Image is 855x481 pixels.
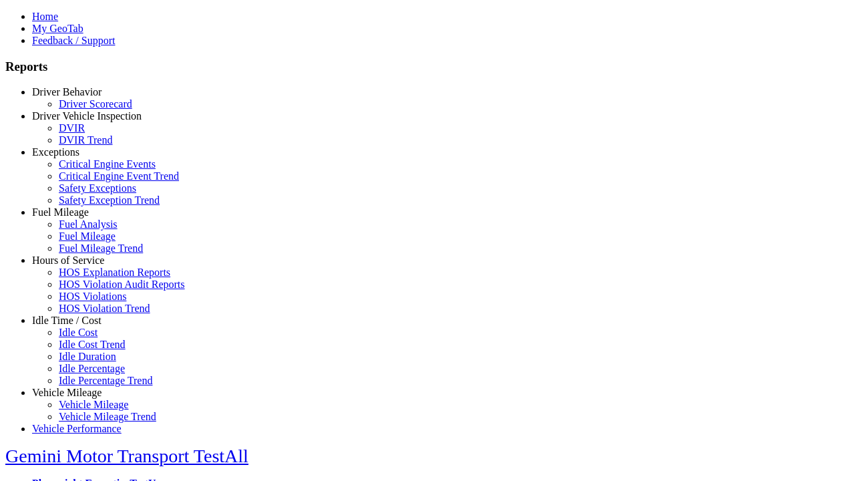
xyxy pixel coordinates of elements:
[59,134,112,146] a: DVIR Trend
[59,399,128,410] a: Vehicle Mileage
[59,98,132,110] a: Driver Scorecard
[59,339,126,350] a: Idle Cost Trend
[59,267,170,278] a: HOS Explanation Reports
[59,158,156,170] a: Critical Engine Events
[5,446,248,466] a: Gemini Motor Transport TestAll
[59,375,152,386] a: Idle Percentage Trend
[32,35,115,46] a: Feedback / Support
[32,23,83,34] a: My GeoTab
[32,146,79,158] a: Exceptions
[59,327,98,338] a: Idle Cost
[32,387,102,398] a: Vehicle Mileage
[59,291,126,302] a: HOS Violations
[59,218,118,230] a: Fuel Analysis
[32,11,58,22] a: Home
[59,411,156,422] a: Vehicle Mileage Trend
[32,110,142,122] a: Driver Vehicle Inspection
[32,315,102,326] a: Idle Time / Cost
[32,206,89,218] a: Fuel Mileage
[5,59,850,74] h3: Reports
[59,363,125,374] a: Idle Percentage
[32,423,122,434] a: Vehicle Performance
[59,303,150,314] a: HOS Violation Trend
[59,122,85,134] a: DVIR
[59,351,116,362] a: Idle Duration
[59,170,179,182] a: Critical Engine Event Trend
[32,255,104,266] a: Hours of Service
[59,279,185,290] a: HOS Violation Audit Reports
[32,86,102,98] a: Driver Behavior
[59,243,143,254] a: Fuel Mileage Trend
[59,230,116,242] a: Fuel Mileage
[59,182,136,194] a: Safety Exceptions
[59,194,160,206] a: Safety Exception Trend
